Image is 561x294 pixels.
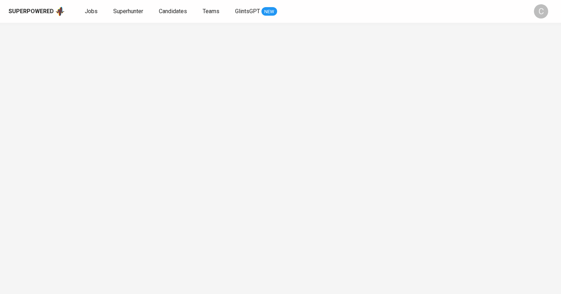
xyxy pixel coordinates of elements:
[159,7,188,16] a: Candidates
[203,8,219,15] span: Teams
[534,4,548,19] div: C
[55,6,65,17] img: app logo
[9,6,65,17] a: Superpoweredapp logo
[159,8,187,15] span: Candidates
[113,8,143,15] span: Superhunter
[261,8,277,15] span: NEW
[235,7,277,16] a: GlintsGPT NEW
[113,7,145,16] a: Superhunter
[85,8,98,15] span: Jobs
[235,8,260,15] span: GlintsGPT
[9,7,54,16] div: Superpowered
[203,7,221,16] a: Teams
[85,7,99,16] a: Jobs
